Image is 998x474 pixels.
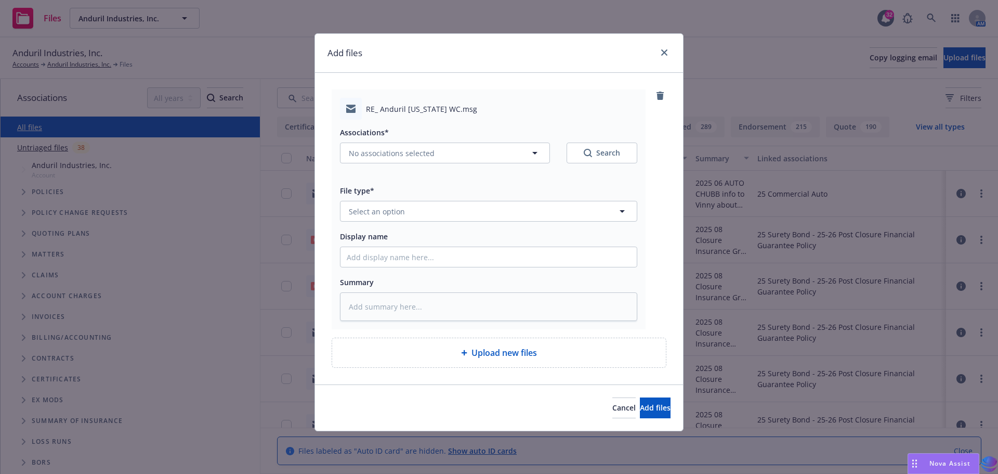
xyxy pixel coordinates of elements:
[366,104,477,114] span: RE_ Anduril [US_STATE] WC.msg
[654,89,666,102] a: remove
[584,149,592,157] svg: Search
[640,398,671,418] button: Add files
[584,148,620,158] div: Search
[340,201,637,222] button: Select an option
[340,186,374,196] span: File type*
[332,338,666,368] div: Upload new files
[340,232,388,241] span: Display name
[640,403,671,413] span: Add files
[658,46,671,59] a: close
[567,143,637,163] button: SearchSearch
[980,455,998,474] img: svg+xml;base64,PHN2ZyB3aWR0aD0iMzQiIGhlaWdodD0iMzQiIHZpZXdCb3g9IjAgMCAzNCAzNCIgZmlsbD0ibm9uZSIgeG...
[349,148,435,159] span: No associations selected
[340,143,550,163] button: No associations selected
[929,459,970,468] span: Nova Assist
[612,398,636,418] button: Cancel
[471,347,537,359] span: Upload new files
[340,127,389,137] span: Associations*
[340,247,637,267] input: Add display name here...
[349,206,405,217] span: Select an option
[612,403,636,413] span: Cancel
[908,454,921,473] div: Drag to move
[327,46,362,60] h1: Add files
[908,453,979,474] button: Nova Assist
[340,277,374,287] span: Summary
